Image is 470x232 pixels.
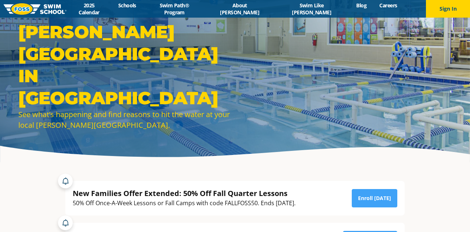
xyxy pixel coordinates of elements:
div: New Families Offer Extended: 50% Off Fall Quarter Lessons [73,188,296,198]
div: 50% Off Once-A-Week Lessons or Fall Camps with code FALLFOSS50. Ends [DATE]. [73,198,296,208]
a: Swim Path® Program [142,2,206,16]
a: Schools [112,2,142,9]
a: Swim Like [PERSON_NAME] [273,2,350,16]
a: Careers [373,2,404,9]
a: 2025 Calendar [66,2,112,16]
a: About [PERSON_NAME] [206,2,273,16]
a: Enroll [DATE] [352,189,397,207]
img: FOSS Swim School Logo [4,3,66,15]
h1: [PERSON_NAME][GEOGRAPHIC_DATA] in [GEOGRAPHIC_DATA] [18,21,231,109]
a: Blog [350,2,373,9]
div: See what’s happening and find reasons to hit the water at your local [PERSON_NAME][GEOGRAPHIC_DATA]. [18,109,231,130]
